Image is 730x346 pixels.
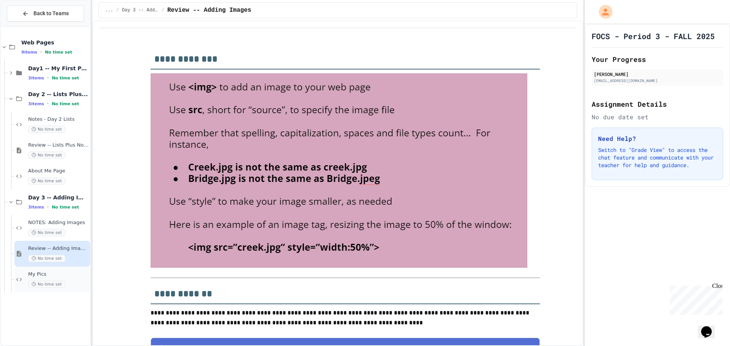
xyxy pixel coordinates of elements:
iframe: chat widget [698,316,722,338]
span: No time set [28,229,65,236]
span: Review -- Adding Images [28,245,89,252]
div: [PERSON_NAME] [594,71,721,77]
span: No time set [52,101,79,106]
span: • [47,101,49,107]
span: No time set [28,126,65,133]
span: NOTES: Adding Images [28,220,89,226]
div: No due date set [592,112,723,122]
span: 3 items [28,76,44,81]
span: / [162,7,164,13]
span: Review -- Adding Images [167,6,251,15]
span: • [47,204,49,210]
span: 3 items [28,101,44,106]
span: ... [105,7,113,13]
h2: Your Progress [592,54,723,65]
span: 9 items [21,50,37,55]
span: No time set [28,255,65,262]
iframe: chat widget [667,283,722,315]
span: Back to Teams [33,9,69,17]
h3: Need Help? [598,134,717,143]
button: Back to Teams [7,5,84,22]
span: Day 2 -- Lists Plus... [28,91,89,98]
span: No time set [28,177,65,185]
p: Switch to "Grade View" to access the chat feature and communicate with your teacher for help and ... [598,146,717,169]
h2: Assignment Details [592,99,723,109]
span: / [116,7,119,13]
span: No time set [28,281,65,288]
span: No time set [52,205,79,210]
span: My Pics [28,271,89,278]
span: Day 3 -- Adding Images [122,7,159,13]
span: No time set [45,50,72,55]
div: [EMAIL_ADDRESS][DOMAIN_NAME] [594,78,721,84]
span: Notes - Day 2 Lists [28,116,89,123]
span: • [47,75,49,81]
span: No time set [28,152,65,159]
span: Review -- Lists Plus Notes [28,142,89,149]
div: Chat with us now!Close [3,3,52,48]
span: Day 3 -- Adding Images [28,194,89,201]
span: • [40,49,42,55]
span: About Me Page [28,168,89,174]
div: My Account [591,3,614,21]
span: No time set [52,76,79,81]
span: Web Pages [21,39,89,46]
h1: FOCS - Period 3 - FALL 2025 [592,31,715,41]
span: 3 items [28,205,44,210]
span: Day1 -- My First Page [28,65,89,72]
